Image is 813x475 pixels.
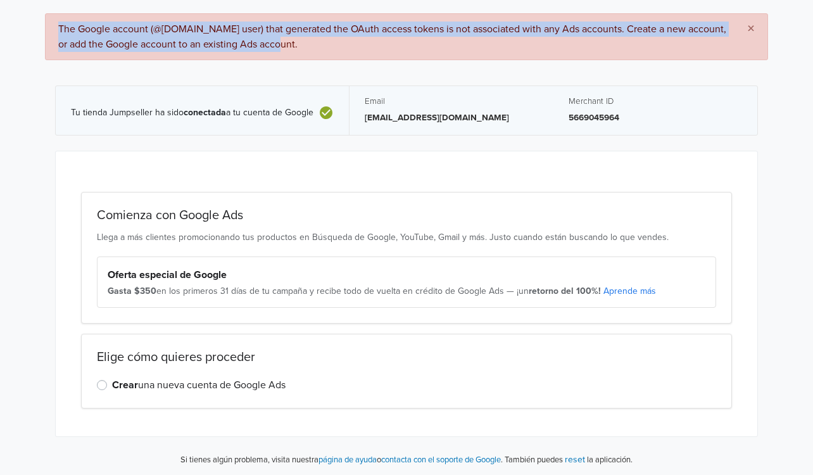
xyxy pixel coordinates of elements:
[569,96,742,106] h5: Merchant ID
[97,350,716,365] h2: Elige cómo quieres proceder
[112,379,138,391] strong: Crear
[318,455,377,465] a: página de ayuda
[180,454,503,467] p: Si tienes algún problema, visita nuestra o .
[108,269,227,281] strong: Oferta especial de Google
[134,286,156,296] strong: $350
[58,23,726,51] span: The Google account (@[DOMAIN_NAME] user) that generated the OAuth access tokens is not associated...
[529,286,601,296] strong: retorno del 100%!
[97,208,716,223] h2: Comienza con Google Ads
[184,107,226,118] b: conectada
[503,452,633,467] p: También puedes la aplicación.
[365,96,538,106] h5: Email
[97,231,716,244] p: Llega a más clientes promocionando tus productos en Búsqueda de Google, YouTube, Gmail y más. Jus...
[747,20,755,38] span: ×
[365,111,538,124] p: [EMAIL_ADDRESS][DOMAIN_NAME]
[565,452,585,467] button: reset
[71,108,313,118] span: Tu tienda Jumpseller ha sido a tu cuenta de Google
[603,286,656,296] a: Aprende más
[734,14,767,44] button: Close
[108,285,705,298] div: en los primeros 31 días de tu campaña y recibe todo de vuelta en crédito de Google Ads — ¡un
[112,377,286,393] label: una nueva cuenta de Google Ads
[569,111,742,124] p: 5669045964
[108,286,132,296] strong: Gasta
[381,455,501,465] a: contacta con el soporte de Google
